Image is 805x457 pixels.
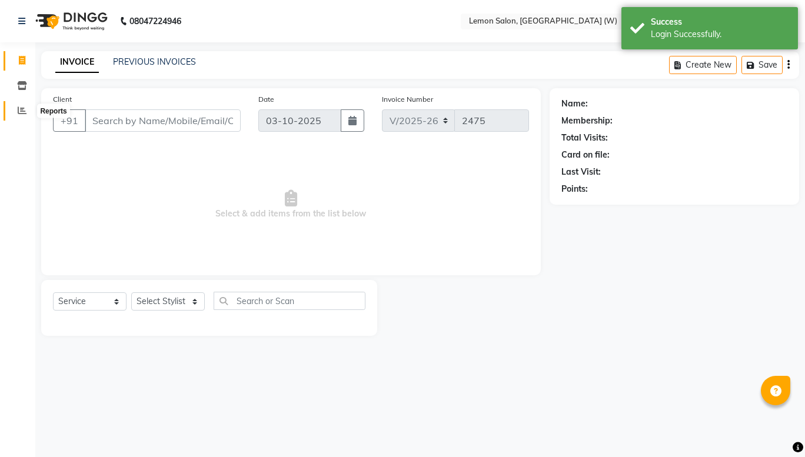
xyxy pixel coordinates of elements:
[561,115,613,127] div: Membership:
[37,104,69,118] div: Reports
[113,56,196,67] a: PREVIOUS INVOICES
[561,149,610,161] div: Card on file:
[561,166,601,178] div: Last Visit:
[561,183,588,195] div: Points:
[129,5,181,38] b: 08047224946
[30,5,111,38] img: logo
[53,94,72,105] label: Client
[651,16,789,28] div: Success
[382,94,433,105] label: Invoice Number
[258,94,274,105] label: Date
[741,56,783,74] button: Save
[214,292,365,310] input: Search or Scan
[53,146,529,263] span: Select & add items from the list below
[55,52,99,73] a: INVOICE
[669,56,737,74] button: Create New
[561,132,608,144] div: Total Visits:
[651,28,789,41] div: Login Successfully.
[561,98,588,110] div: Name:
[85,109,241,132] input: Search by Name/Mobile/Email/Code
